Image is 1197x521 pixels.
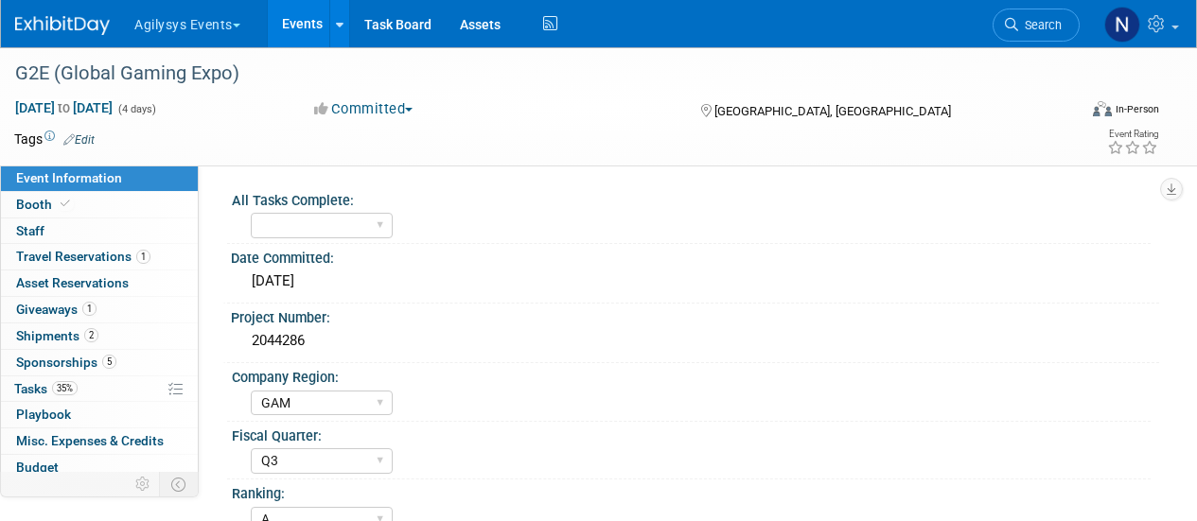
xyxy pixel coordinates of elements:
[61,199,70,209] i: Booth reservation complete
[1,428,198,454] a: Misc. Expenses & Credits
[16,170,122,185] span: Event Information
[1115,102,1159,116] div: In-Person
[1,376,198,402] a: Tasks35%
[84,328,98,342] span: 2
[1,244,198,269] a: Travel Reservations1
[232,422,1151,445] div: Fiscal Quarter:
[1,192,198,217] a: Booth
[63,133,95,147] a: Edit
[992,98,1159,127] div: Event Format
[1,455,198,480] a: Budget
[1,218,198,244] a: Staff
[52,381,78,395] span: 35%
[82,302,97,316] span: 1
[15,16,110,35] img: ExhibitDay
[16,223,44,238] span: Staff
[16,433,164,448] span: Misc. Expenses & Credits
[16,249,150,264] span: Travel Reservations
[1,270,198,296] a: Asset Reservations
[16,355,116,370] span: Sponsorships
[1,165,198,191] a: Event Information
[232,363,1151,387] div: Company Region:
[14,381,78,396] span: Tasks
[232,479,1151,503] div: Ranking:
[116,103,156,115] span: (4 days)
[14,99,114,116] span: [DATE] [DATE]
[231,244,1159,268] div: Date Committed:
[714,104,951,118] span: [GEOGRAPHIC_DATA], [GEOGRAPHIC_DATA]
[16,302,97,317] span: Giveaways
[16,460,59,475] span: Budget
[136,250,150,264] span: 1
[1093,101,1112,116] img: Format-Inperson.png
[160,472,199,496] td: Toggle Event Tabs
[14,130,95,148] td: Tags
[16,328,98,343] span: Shipments
[231,304,1159,327] div: Project Number:
[102,355,116,369] span: 5
[1107,130,1158,139] div: Event Rating
[1018,18,1062,32] span: Search
[245,326,1145,356] div: 2044286
[55,100,73,115] span: to
[16,275,129,290] span: Asset Reservations
[16,197,74,212] span: Booth
[308,99,420,119] button: Committed
[9,57,1062,91] div: G2E (Global Gaming Expo)
[16,407,71,422] span: Playbook
[127,472,160,496] td: Personalize Event Tab Strip
[1,323,198,349] a: Shipments2
[1,297,198,322] a: Giveaways1
[232,186,1151,210] div: All Tasks Complete:
[1104,7,1140,43] img: Natalie Morin
[245,267,1145,296] div: [DATE]
[993,9,1080,42] a: Search
[1,350,198,375] a: Sponsorships5
[1,402,198,427] a: Playbook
